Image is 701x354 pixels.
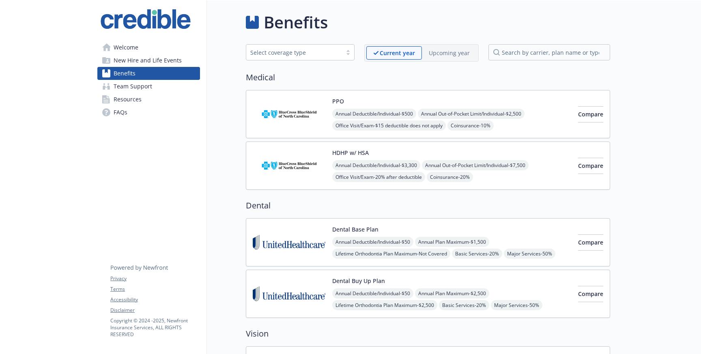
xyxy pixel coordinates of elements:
[415,288,489,298] span: Annual Plan Maximum - $2,500
[439,300,489,310] span: Basic Services - 20%
[578,290,603,298] span: Compare
[452,249,502,259] span: Basic Services - 20%
[447,120,494,131] span: Coinsurance - 10%
[97,54,200,67] a: New Hire and Life Events
[578,286,603,302] button: Compare
[253,97,326,131] img: Blue Cross and Blue Shield of North Carolina carrier logo
[504,249,555,259] span: Major Services - 50%
[253,225,326,260] img: United Healthcare Insurance Company carrier logo
[578,238,603,246] span: Compare
[253,148,326,183] img: Blue Cross and Blue Shield of North Carolina carrier logo
[114,41,138,54] span: Welcome
[246,71,610,84] h2: Medical
[332,300,437,310] span: Lifetime Orthodontia Plan Maximum - $2,500
[578,234,603,251] button: Compare
[253,277,326,311] img: United Healthcare Insurance Company carrier logo
[97,106,200,119] a: FAQs
[110,275,200,282] a: Privacy
[332,148,369,157] button: HDHP w/ HSA
[578,158,603,174] button: Compare
[114,54,182,67] span: New Hire and Life Events
[332,225,378,234] button: Dental Base Plan
[114,67,135,80] span: Benefits
[246,200,610,212] h2: Dental
[491,300,542,310] span: Major Services - 50%
[578,162,603,169] span: Compare
[332,237,413,247] span: Annual Deductible/Individual - $50
[422,160,529,170] span: Annual Out-of-Pocket Limit/Individual - $7,500
[97,67,200,80] a: Benefits
[97,41,200,54] a: Welcome
[332,277,385,285] button: Dental Buy Up Plan
[332,172,425,182] span: Office Visit/Exam - 20% after deductible
[250,48,338,57] div: Select coverage type
[578,110,603,118] span: Compare
[488,44,610,60] input: search by carrier, plan name or type
[110,307,200,314] a: Disclaimer
[578,106,603,122] button: Compare
[246,328,610,340] h2: Vision
[264,10,328,34] h1: Benefits
[97,80,200,93] a: Team Support
[429,49,470,57] p: Upcoming year
[418,109,525,119] span: Annual Out-of-Pocket Limit/Individual - $2,500
[332,249,450,259] span: Lifetime Orthodontia Plan Maximum - Not Covered
[332,97,344,105] button: PPO
[427,172,473,182] span: Coinsurance - 20%
[332,120,446,131] span: Office Visit/Exam - $15 deductible does not apply
[110,317,200,338] p: Copyright © 2024 - 2025 , Newfront Insurance Services, ALL RIGHTS RESERVED
[97,93,200,106] a: Resources
[114,93,142,106] span: Resources
[110,296,200,303] a: Accessibility
[332,160,420,170] span: Annual Deductible/Individual - $3,300
[332,109,416,119] span: Annual Deductible/Individual - $500
[114,80,152,93] span: Team Support
[110,285,200,293] a: Terms
[114,106,127,119] span: FAQs
[332,288,413,298] span: Annual Deductible/Individual - $50
[380,49,415,57] p: Current year
[415,237,489,247] span: Annual Plan Maximum - $1,500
